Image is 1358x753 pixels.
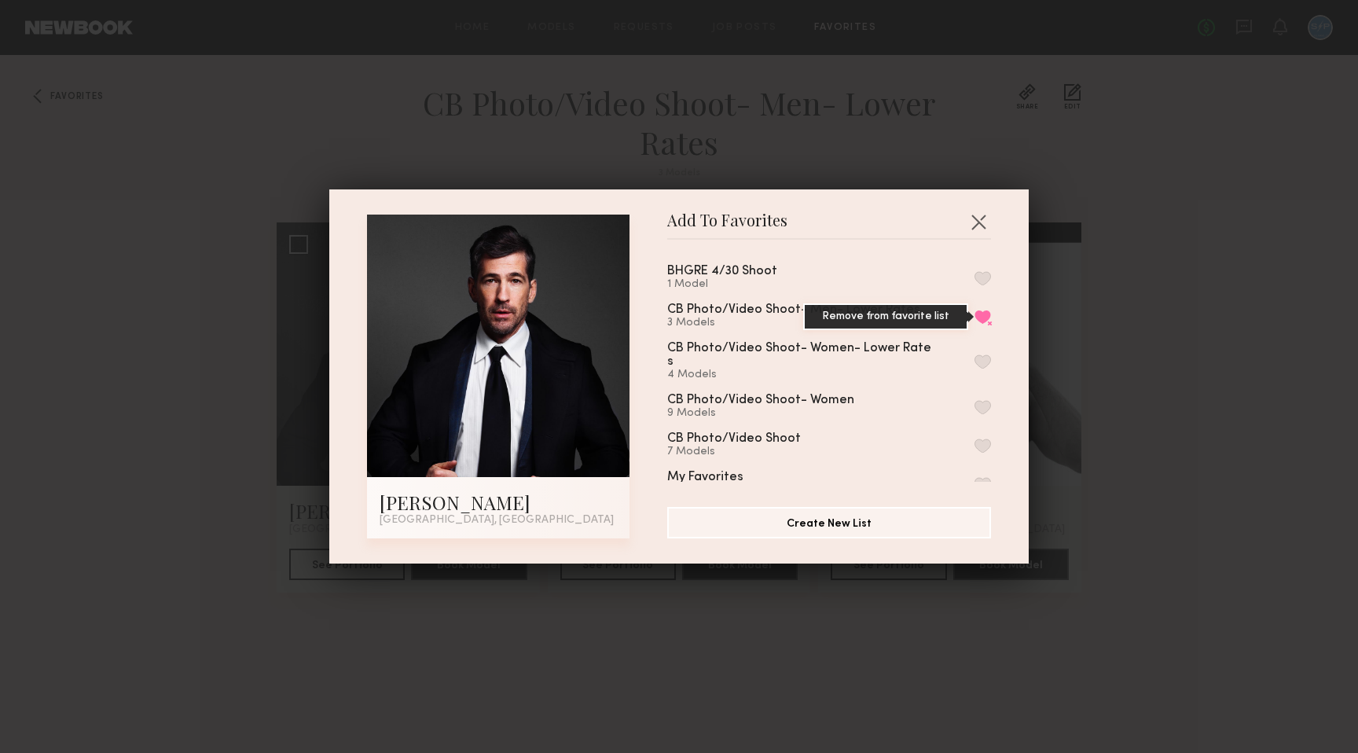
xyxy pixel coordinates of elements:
div: BHGRE 4/30 Shoot [667,265,777,278]
button: Create New List [667,507,991,538]
div: CB Photo/Video Shoot- Men- Lower Rates [667,303,920,317]
div: 4 Models [667,369,974,381]
button: Close [966,209,991,234]
div: My Favorites [667,471,743,484]
div: 7 Models [667,446,839,458]
div: 9 Models [667,407,892,420]
div: 3 Models [667,317,958,329]
div: CB Photo/Video Shoot- Women [667,394,854,407]
div: CB Photo/Video Shoot [667,432,801,446]
button: Remove from favorite list [974,310,991,324]
div: [GEOGRAPHIC_DATA], [GEOGRAPHIC_DATA] [380,515,617,526]
div: [PERSON_NAME] [380,490,617,515]
div: 1 Model [667,278,815,291]
span: Add To Favorites [667,215,787,238]
div: CB Photo/Video Shoot- Women- Lower Rates [667,342,937,369]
